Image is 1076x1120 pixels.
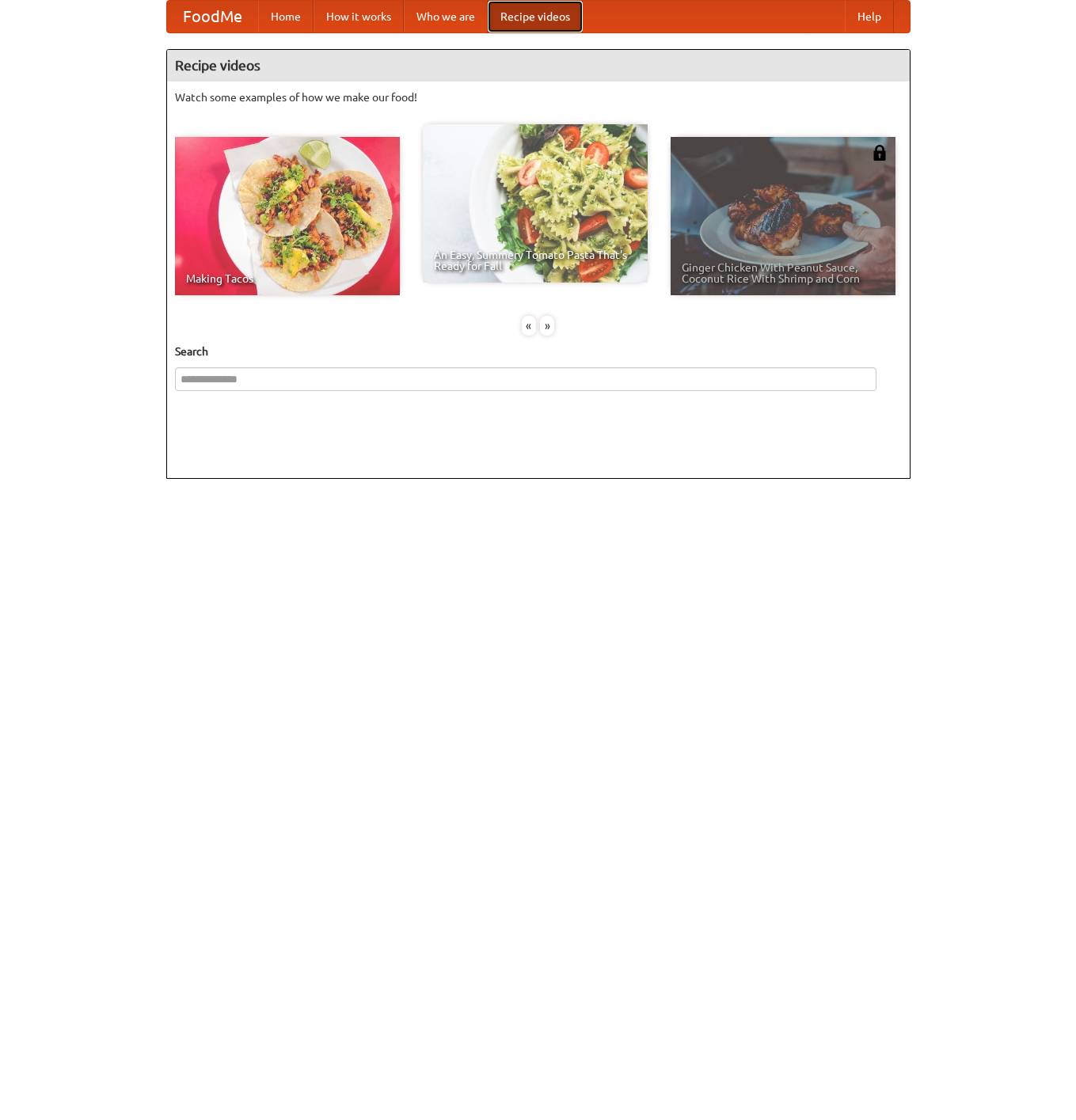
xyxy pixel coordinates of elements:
div: » [540,316,554,336]
a: FoodMe [167,1,258,32]
h5: Search [175,344,902,359]
div: « [522,316,536,336]
a: An Easy, Summery Tomato Pasta That's Ready for Fall [423,124,648,283]
span: Making Tacos [186,273,389,284]
a: Help [845,1,894,32]
a: Making Tacos [175,137,400,295]
a: How it works [314,1,404,32]
img: 483408.png [872,145,888,161]
a: Home [258,1,314,32]
span: An Easy, Summery Tomato Pasta That's Ready for Fall [434,249,637,271]
p: Watch some examples of how we make our food! [175,89,902,105]
a: Who we are [404,1,488,32]
h4: Recipe videos [167,50,910,82]
a: Recipe videos [488,1,583,32]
